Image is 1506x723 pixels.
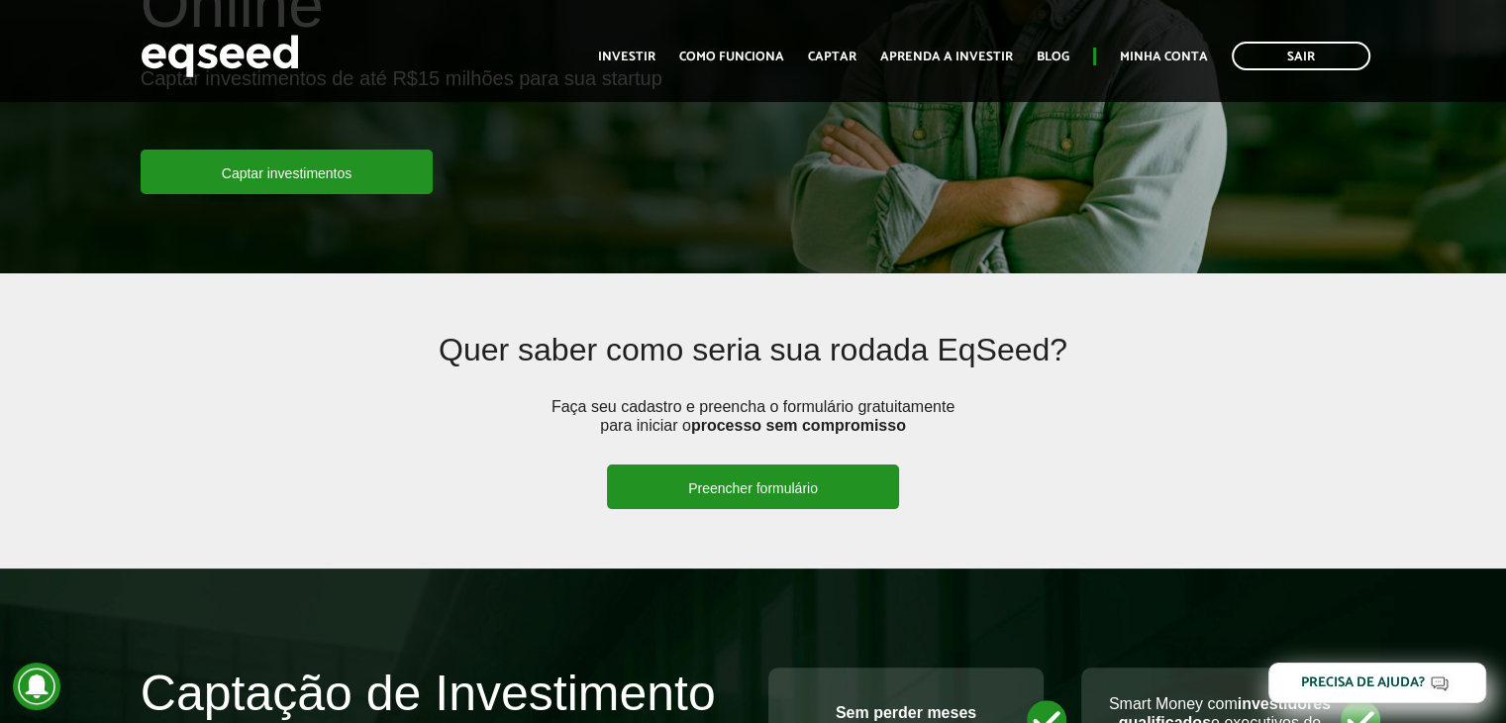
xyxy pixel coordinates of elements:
[1232,42,1370,70] a: Sair
[546,397,961,465] p: Faça seu cadastro e preencha o formulário gratuitamente para iniciar o
[598,51,655,63] a: Investir
[1120,51,1208,63] a: Minha conta
[266,333,1241,397] h2: Quer saber como seria sua rodada EqSeed?
[607,465,899,509] a: Preencher formulário
[808,51,856,63] a: Captar
[880,51,1013,63] a: Aprenda a investir
[141,30,299,82] img: EqSeed
[1037,51,1069,63] a: Blog
[679,51,784,63] a: Como funciona
[836,704,976,721] strong: Sem perder meses
[141,66,662,150] p: Captar investimentos de até R$15 milhões para sua startup
[141,150,434,194] a: Captar investimentos
[691,417,906,434] strong: processo sem compromisso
